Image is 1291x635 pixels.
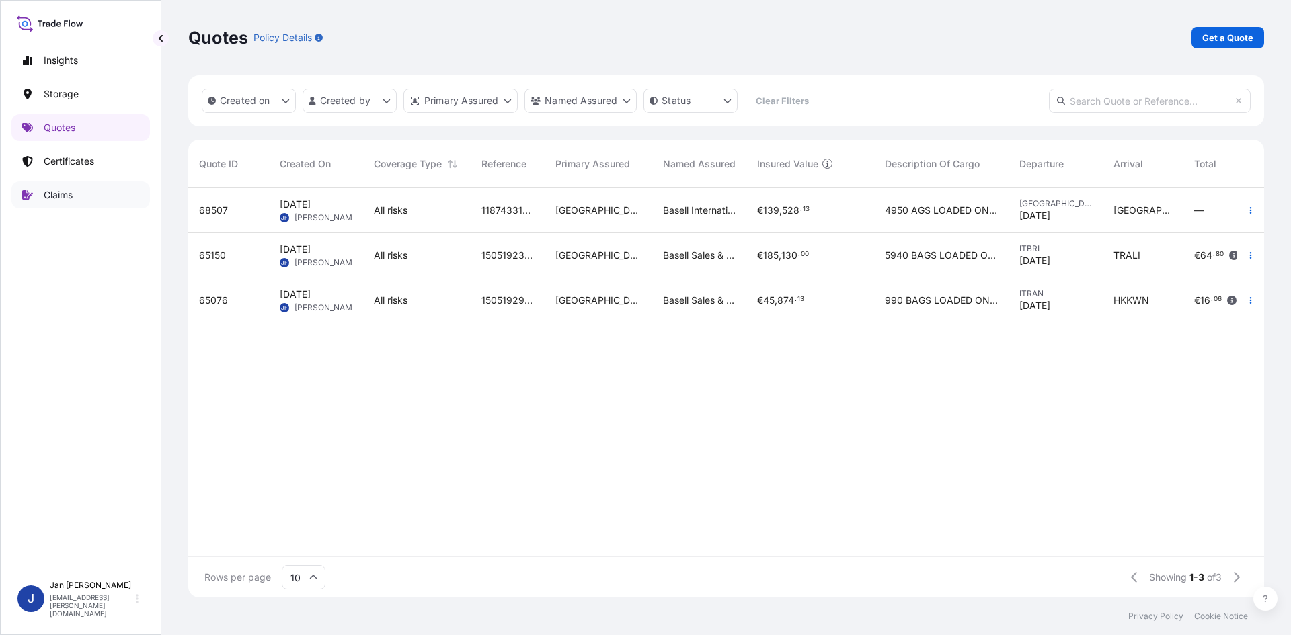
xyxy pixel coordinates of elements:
[1019,243,1092,254] span: ITBRI
[757,251,763,260] span: €
[1216,252,1224,257] span: 80
[800,207,802,212] span: .
[1113,157,1143,171] span: Arrival
[374,157,442,171] span: Coverage Type
[44,87,79,101] p: Storage
[1200,296,1210,305] span: 16
[50,593,133,618] p: [EMAIL_ADDRESS][PERSON_NAME][DOMAIN_NAME]
[188,27,248,48] p: Quotes
[303,89,397,113] button: createdBy Filter options
[798,252,800,257] span: .
[781,251,797,260] span: 130
[1113,249,1140,262] span: TRALI
[555,249,641,262] span: [GEOGRAPHIC_DATA]
[663,157,736,171] span: Named Assured
[1194,157,1216,171] span: Total
[524,89,637,113] button: cargoOwner Filter options
[11,148,150,175] a: Certificates
[281,301,288,314] span: JF
[803,207,810,212] span: 13
[199,249,226,262] span: 65150
[1019,299,1050,312] span: [DATE]
[1019,254,1050,267] span: [DATE]
[11,47,150,74] a: Insights
[280,288,311,301] span: [DATE]
[424,94,498,108] p: Primary Assured
[1149,570,1187,584] span: Showing
[481,204,534,217] span: 1187433109 5013194562 5013200701
[779,251,781,260] span: ,
[797,297,804,302] span: 13
[1128,611,1183,622] a: Privacy Policy
[374,294,407,307] span: All risks
[801,252,809,257] span: 00
[44,188,73,202] p: Claims
[403,89,518,113] button: distributor Filter options
[295,302,360,313] span: [PERSON_NAME]
[199,294,228,307] span: 65076
[199,157,238,171] span: Quote ID
[757,206,763,215] span: €
[281,256,288,269] span: JF
[1213,252,1215,257] span: .
[777,296,794,305] span: 874
[11,114,150,141] a: Quotes
[779,206,782,215] span: ,
[663,294,736,307] span: Basell Sales & Marketing Company B.V.
[1019,198,1092,209] span: [GEOGRAPHIC_DATA]
[320,94,371,108] p: Created by
[885,157,980,171] span: Description Of Cargo
[662,94,691,108] p: Status
[1207,570,1222,584] span: of 3
[1200,251,1212,260] span: 64
[374,204,407,217] span: All risks
[28,592,34,605] span: J
[1194,251,1200,260] span: €
[253,31,312,44] p: Policy Details
[763,206,779,215] span: 139
[763,296,775,305] span: 45
[374,249,407,262] span: All risks
[44,121,75,134] p: Quotes
[44,54,78,67] p: Insights
[885,249,998,262] span: 5940 BAGS LOADED ONTO 108 PALLETS LOADED INTO 6 40' CONTAINER(S) ADSTIF HA622H
[795,297,797,302] span: .
[885,294,998,307] span: 990 BAGS LOADED ONTO 18 PALLETS LOADED INTO 1 40' CONTAINER(S) CLYRELL EC340Q
[481,294,534,307] span: 1505192912
[757,296,763,305] span: €
[11,181,150,208] a: Claims
[663,249,736,262] span: Basell Sales & Marketing Company B.V.
[775,296,777,305] span: ,
[1202,31,1253,44] p: Get a Quote
[545,94,617,108] p: Named Assured
[756,94,809,108] p: Clear Filters
[280,198,311,211] span: [DATE]
[1019,209,1050,222] span: [DATE]
[663,204,736,217] span: Basell International Trading FZE
[1191,27,1264,48] a: Get a Quote
[757,157,818,171] span: Insured Value
[643,89,738,113] button: certificateStatus Filter options
[11,81,150,108] a: Storage
[199,204,228,217] span: 68507
[1019,288,1092,299] span: ITRAN
[1113,294,1149,307] span: HKKWN
[204,570,271,584] span: Rows per page
[444,156,461,172] button: Sort
[885,204,998,217] span: 4950 AGS LOADED ONTO 90 PALLETS LOADED INTO 5 40' HIGH CUBE CONTAINER LUPOLEN 2420F
[220,94,270,108] p: Created on
[280,157,331,171] span: Created On
[202,89,296,113] button: createdOn Filter options
[1194,611,1248,622] p: Cookie Notice
[295,257,360,268] span: [PERSON_NAME]
[782,206,799,215] span: 528
[1214,297,1222,302] span: 06
[44,155,94,168] p: Certificates
[1113,204,1173,217] span: [GEOGRAPHIC_DATA]
[1189,570,1204,584] span: 1-3
[1211,297,1213,302] span: .
[1194,204,1204,217] span: —
[744,90,820,112] button: Clear Filters
[555,204,641,217] span: [GEOGRAPHIC_DATA]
